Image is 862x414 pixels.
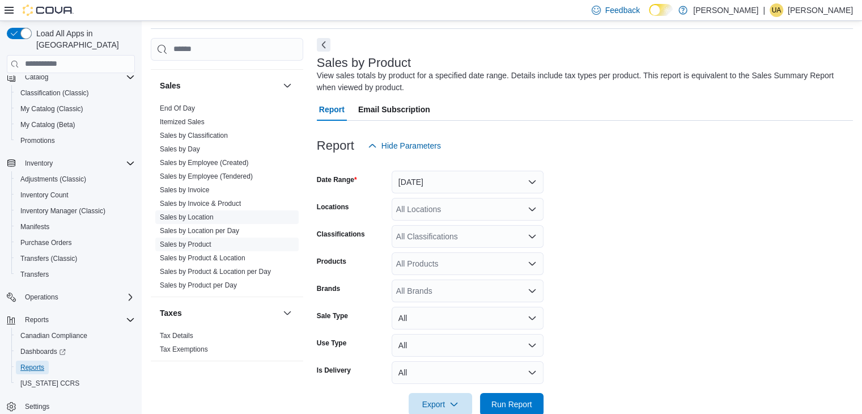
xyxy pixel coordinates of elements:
a: Sales by Employee (Created) [160,159,249,167]
span: Classification (Classic) [20,88,89,98]
span: Canadian Compliance [20,331,87,340]
a: Sales by Location per Day [160,227,239,235]
a: Classification (Classic) [16,86,94,100]
a: Sales by Product per Day [160,281,237,289]
span: Adjustments (Classic) [16,172,135,186]
span: Transfers (Classic) [16,252,135,265]
a: Adjustments (Classic) [16,172,91,186]
span: Manifests [20,222,49,231]
button: Reports [2,312,139,328]
span: Sales by Location per Day [160,226,239,235]
button: Transfers (Classic) [11,251,139,267]
span: Sales by Day [160,145,200,154]
span: Sales by Invoice [160,185,209,195]
button: Manifests [11,219,139,235]
button: Reports [20,313,53,327]
span: Sales by Product per Day [160,281,237,290]
h3: Taxes [160,307,182,319]
span: Transfers (Classic) [20,254,77,263]
button: Purchase Orders [11,235,139,251]
span: Sales by Classification [160,131,228,140]
button: Open list of options [528,259,537,268]
div: Sales [151,102,303,297]
a: Sales by Invoice & Product [160,200,241,208]
span: Purchase Orders [20,238,72,247]
span: Promotions [20,136,55,145]
span: Reports [25,315,49,324]
button: My Catalog (Beta) [11,117,139,133]
button: Operations [2,289,139,305]
button: Transfers [11,267,139,282]
button: Canadian Compliance [11,328,139,344]
a: Transfers (Classic) [16,252,82,265]
span: Inventory Count [20,191,69,200]
a: Inventory Manager (Classic) [16,204,110,218]
button: Taxes [160,307,278,319]
a: [US_STATE] CCRS [16,377,84,390]
img: Cova [23,5,74,16]
button: Reports [11,360,139,375]
span: Operations [25,293,58,302]
span: End Of Day [160,104,195,113]
label: Date Range [317,175,357,184]
a: Dashboards [16,345,70,358]
button: Catalog [2,69,139,85]
button: Open list of options [528,286,537,295]
label: Locations [317,202,349,212]
span: Sales by Invoice & Product [160,199,241,208]
p: [PERSON_NAME] [693,3,758,17]
button: Promotions [11,133,139,149]
button: Sales [281,79,294,92]
a: Tax Details [160,332,193,340]
a: Settings [20,400,54,413]
span: My Catalog (Classic) [16,102,135,116]
h3: Sales [160,80,181,91]
span: Classification (Classic) [16,86,135,100]
span: Transfers [20,270,49,279]
button: Operations [20,290,63,304]
span: Inventory [20,157,135,170]
button: Taxes [281,306,294,320]
a: Tax Exemptions [160,345,208,353]
span: My Catalog (Beta) [16,118,135,132]
span: Inventory Count [16,188,135,202]
a: Products to Archive [160,54,218,62]
label: Brands [317,284,340,293]
span: Sales by Product [160,240,211,249]
span: Run Report [491,399,532,410]
span: Canadian Compliance [16,329,135,343]
span: Promotions [16,134,135,147]
button: All [392,307,543,329]
span: Settings [25,402,49,411]
label: Is Delivery [317,366,351,375]
button: Catalog [20,70,53,84]
a: Inventory Count [16,188,73,202]
button: My Catalog (Classic) [11,101,139,117]
span: Transfers [16,268,135,281]
div: Usama Alhassani [770,3,783,17]
button: Adjustments (Classic) [11,171,139,187]
span: Tax Exemptions [160,345,208,354]
span: Reports [20,363,44,372]
button: Open list of options [528,232,537,241]
button: Inventory [20,157,57,170]
a: Sales by Employee (Tendered) [160,172,253,180]
button: All [392,334,543,357]
a: Sales by Classification [160,132,228,140]
button: Next [317,38,330,52]
span: Hide Parameters [381,140,441,151]
a: Purchase Orders [16,236,77,250]
button: Inventory [2,155,139,171]
span: [US_STATE] CCRS [20,379,79,388]
label: Sale Type [317,311,348,320]
span: Purchase Orders [16,236,135,250]
a: Sales by Product & Location [160,254,245,262]
span: Feedback [605,5,640,16]
span: Dashboards [20,347,66,356]
span: My Catalog (Classic) [20,104,83,113]
p: | [763,3,765,17]
a: Reports [16,361,49,374]
div: View sales totals by product for a specified date range. Details include tax types per product. T... [317,70,847,94]
span: UA [772,3,782,17]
